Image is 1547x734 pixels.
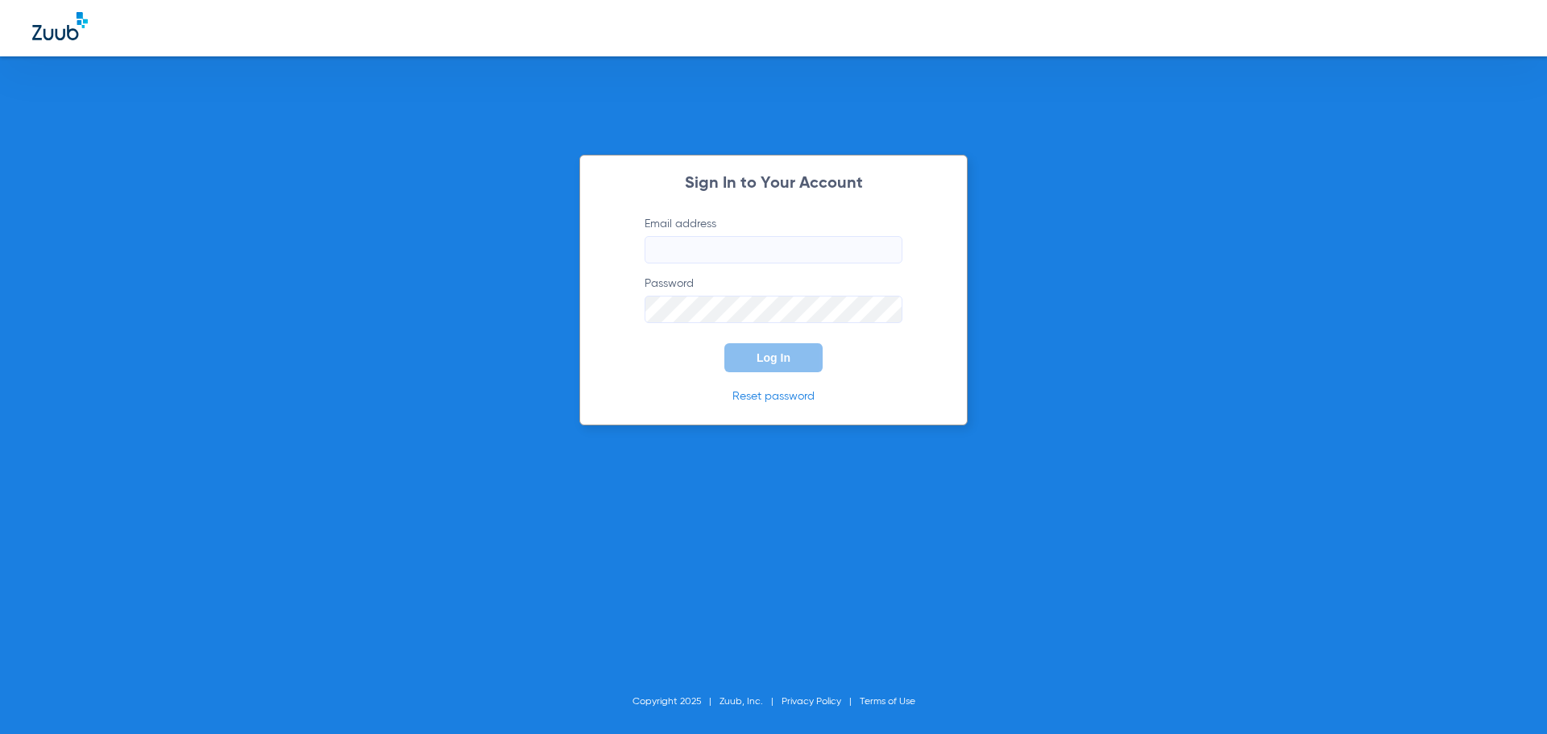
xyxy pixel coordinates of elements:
span: Log In [757,351,790,364]
label: Email address [645,216,902,263]
li: Zuub, Inc. [720,694,782,710]
h2: Sign In to Your Account [620,176,927,192]
a: Reset password [732,391,815,402]
a: Privacy Policy [782,697,841,707]
input: Email address [645,236,902,263]
input: Password [645,296,902,323]
a: Terms of Use [860,697,915,707]
li: Copyright 2025 [632,694,720,710]
button: Log In [724,343,823,372]
label: Password [645,276,902,323]
img: Zuub Logo [32,12,88,40]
